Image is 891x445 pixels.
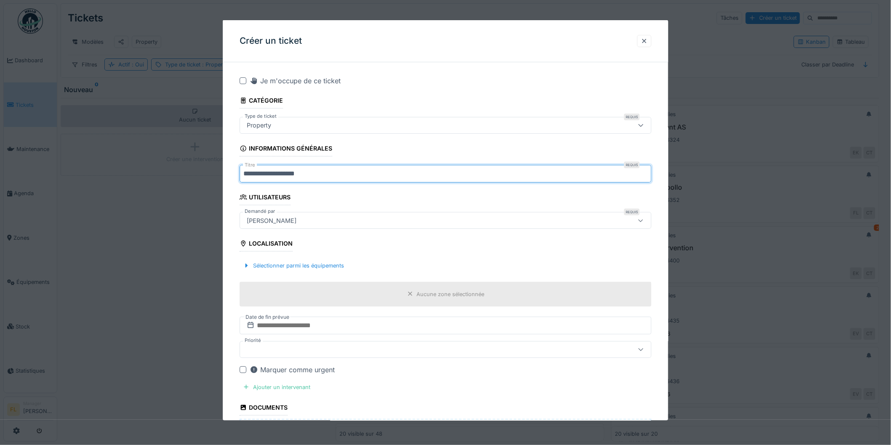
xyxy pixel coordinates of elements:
div: Documents [240,401,288,416]
div: Requis [624,209,640,215]
div: Localisation [240,237,293,252]
label: Priorité [243,336,263,344]
div: Requis [624,114,640,120]
div: [PERSON_NAME] [243,216,300,225]
div: Utilisateurs [240,191,291,205]
label: Type de ticket [243,113,278,120]
label: Titre [243,162,257,169]
label: Demandé par [243,208,277,215]
div: Property [243,121,275,130]
label: Date de fin prévue [245,312,290,321]
div: Informations générales [240,142,332,156]
div: Aucune zone sélectionnée [417,290,485,298]
div: Je m'occupe de ce ticket [250,76,341,86]
h3: Créer un ticket [240,36,302,46]
div: Marquer comme urgent [250,364,335,374]
div: Requis [624,162,640,168]
div: Catégorie [240,94,283,109]
div: Ajouter un intervenant [240,381,314,392]
div: Sélectionner parmi les équipements [240,260,347,271]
